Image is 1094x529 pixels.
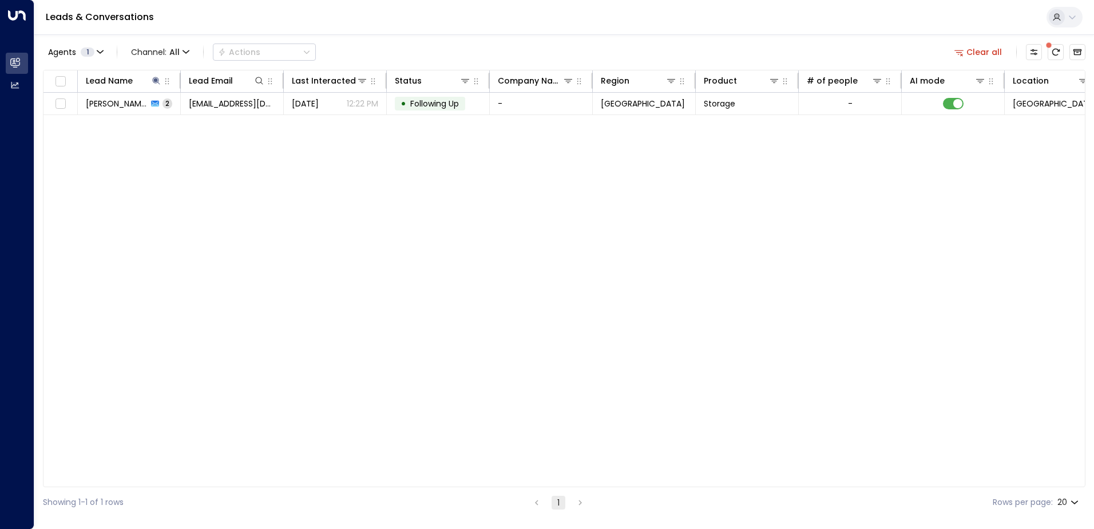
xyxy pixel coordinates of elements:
div: # of people [807,74,858,88]
span: Agents [48,48,76,56]
div: Product [704,74,737,88]
button: Clear all [950,44,1007,60]
div: • [401,94,406,113]
div: Last Interacted [292,74,368,88]
span: There are new threads available. Refresh the grid to view the latest updates. [1048,44,1064,60]
span: 2 [162,98,172,108]
div: # of people [807,74,883,88]
div: Last Interacted [292,74,356,88]
span: All [169,48,180,57]
div: Product [704,74,780,88]
a: Leads & Conversations [46,10,154,23]
span: Toggle select all [53,74,68,89]
div: Location [1013,74,1049,88]
div: Showing 1-1 of 1 rows [43,496,124,508]
div: Region [601,74,629,88]
div: Actions [218,47,260,57]
span: Yesterday [292,98,319,109]
span: Talha Shabir [86,98,148,109]
button: Channel:All [126,44,194,60]
span: contact@berksremoval.co.uk [189,98,275,109]
nav: pagination navigation [529,495,588,510]
button: page 1 [552,496,565,510]
span: Storage [704,98,735,109]
div: Status [395,74,471,88]
span: Toggle select row [53,97,68,111]
div: Region [601,74,677,88]
div: Button group with a nested menu [213,44,316,61]
span: Following Up [410,98,459,109]
span: Channel: [126,44,194,60]
div: 20 [1057,494,1081,511]
button: Agents1 [43,44,108,60]
div: Status [395,74,422,88]
div: AI mode [910,74,945,88]
button: Actions [213,44,316,61]
div: Lead Name [86,74,133,88]
span: 1 [81,48,94,57]
div: AI mode [910,74,986,88]
p: 12:22 PM [347,98,378,109]
div: Lead Name [86,74,162,88]
button: Archived Leads [1069,44,1085,60]
div: Company Name [498,74,574,88]
label: Rows per page: [993,496,1053,508]
div: - [848,98,853,109]
div: Location [1013,74,1089,88]
div: Lead Email [189,74,265,88]
span: Berkshire [601,98,685,109]
div: Lead Email [189,74,233,88]
td: - [490,93,593,115]
div: Company Name [498,74,562,88]
button: Customize [1026,44,1042,60]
